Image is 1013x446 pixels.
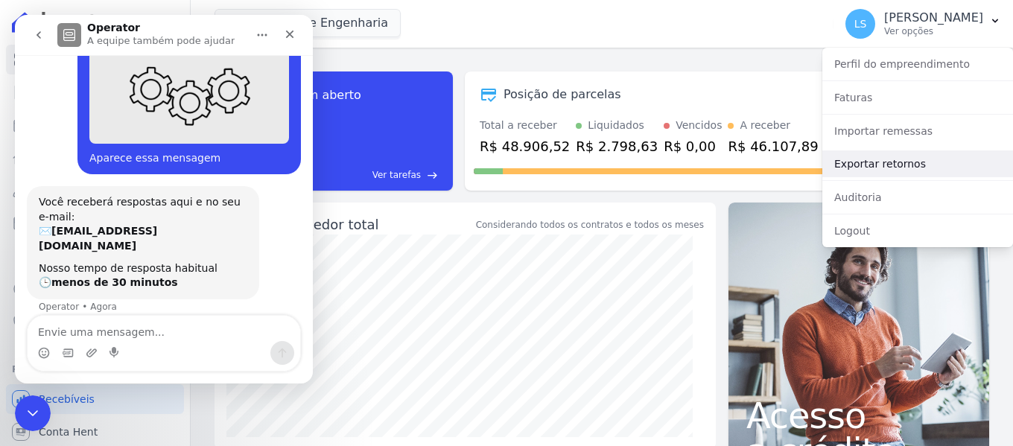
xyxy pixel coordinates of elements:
[39,392,95,407] span: Recebíveis
[247,214,473,235] div: Saldo devedor total
[822,150,1013,177] a: Exportar retornos
[12,171,244,284] div: Você receberá respostas aqui e no seu e-mail:✉️[EMAIL_ADDRESS][DOMAIN_NAME]Nosso tempo de respost...
[270,168,438,182] a: Ver tarefas east
[833,3,1013,45] button: LS [PERSON_NAME] Ver opções
[6,176,184,206] a: Clientes
[233,6,261,34] button: Início
[6,208,184,238] a: Minha Carteira
[24,287,102,296] div: Operator • Agora
[588,118,644,133] div: Liquidados
[822,184,1013,211] a: Auditoria
[854,19,867,29] span: LS
[6,45,184,74] a: Visão Geral
[6,274,184,304] a: Crédito
[884,25,983,37] p: Ver opções
[6,77,184,107] a: Contratos
[47,332,59,344] button: Selecionador de GIF
[664,136,722,156] div: R$ 0,00
[480,136,570,156] div: R$ 48.906,52
[576,136,658,156] div: R$ 2.798,63
[476,218,704,232] div: Considerando todos os contratos e todos os meses
[6,384,184,414] a: Recebíveis
[822,118,1013,144] a: Importar remessas
[676,118,722,133] div: Vencidos
[480,118,570,133] div: Total a receber
[822,217,1013,244] a: Logout
[372,168,421,182] span: Ver tarefas
[6,143,184,173] a: Lotes
[95,332,107,344] button: Start recording
[255,326,279,350] button: Enviar uma mensagem
[12,171,286,317] div: Operator diz…
[72,19,220,34] p: A equipe também pode ajudar
[822,51,1013,77] a: Perfil do empreendimento
[23,332,35,344] button: Selecionador de Emoji
[71,332,83,344] button: Upload do anexo
[36,261,163,273] b: menos de 30 minutos
[215,9,401,37] button: Louly Caixe Engenharia
[6,241,184,271] a: Transferências
[261,6,288,33] div: Fechar
[728,136,818,156] div: R$ 46.107,89
[822,84,1013,111] a: Faturas
[24,246,232,275] div: Nosso tempo de resposta habitual 🕒
[39,424,98,439] span: Conta Hent
[74,136,274,151] div: Aparece essa mensagem
[24,210,142,237] b: [EMAIL_ADDRESS][DOMAIN_NAME]
[6,307,184,337] a: Negativação
[24,180,232,238] div: Você receberá respostas aqui e no seu e-mail: ✉️
[884,10,983,25] p: [PERSON_NAME]
[740,118,790,133] div: A receber
[15,15,313,383] iframe: Intercom live chat
[15,395,51,431] iframe: Intercom live chat
[504,86,621,103] div: Posição de parcelas
[746,398,971,433] span: Acesso
[427,170,438,181] span: east
[13,301,285,326] textarea: Envie uma mensagem...
[12,360,178,378] div: Plataformas
[6,110,184,140] a: Parcelas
